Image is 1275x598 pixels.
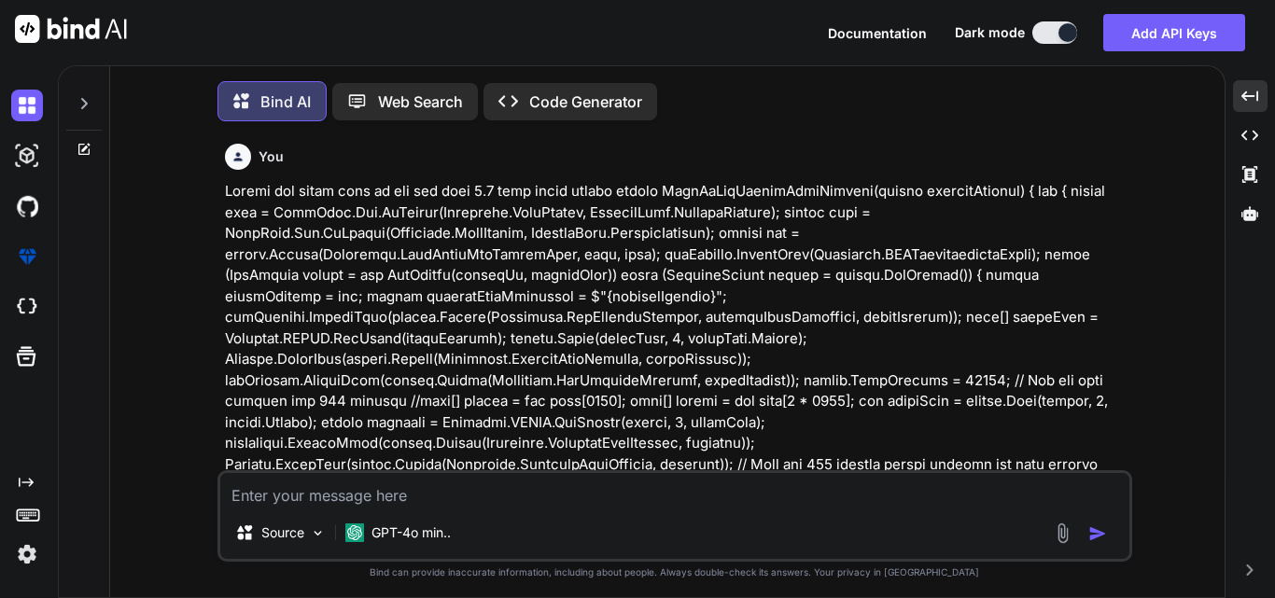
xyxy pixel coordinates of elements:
img: icon [1088,524,1107,543]
img: Bind AI [15,15,127,43]
p: Bind can provide inaccurate information, including about people. Always double-check its answers.... [217,565,1132,579]
img: premium [11,241,43,272]
h6: You [259,147,284,166]
span: Dark mode [955,23,1025,42]
p: Web Search [378,90,463,113]
img: cloudideIcon [11,291,43,323]
img: Pick Models [310,525,326,541]
p: Bind AI [260,90,311,113]
p: Source [261,523,304,542]
button: Documentation [828,23,927,43]
img: darkAi-studio [11,140,43,172]
img: darkChat [11,90,43,121]
img: GPT-4o mini [345,523,364,542]
p: Code Generator [529,90,642,113]
img: githubDark [11,190,43,222]
img: settings [11,538,43,570]
span: Documentation [828,25,927,41]
img: attachment [1052,522,1073,544]
button: Add API Keys [1103,14,1245,51]
p: GPT-4o min.. [371,523,451,542]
